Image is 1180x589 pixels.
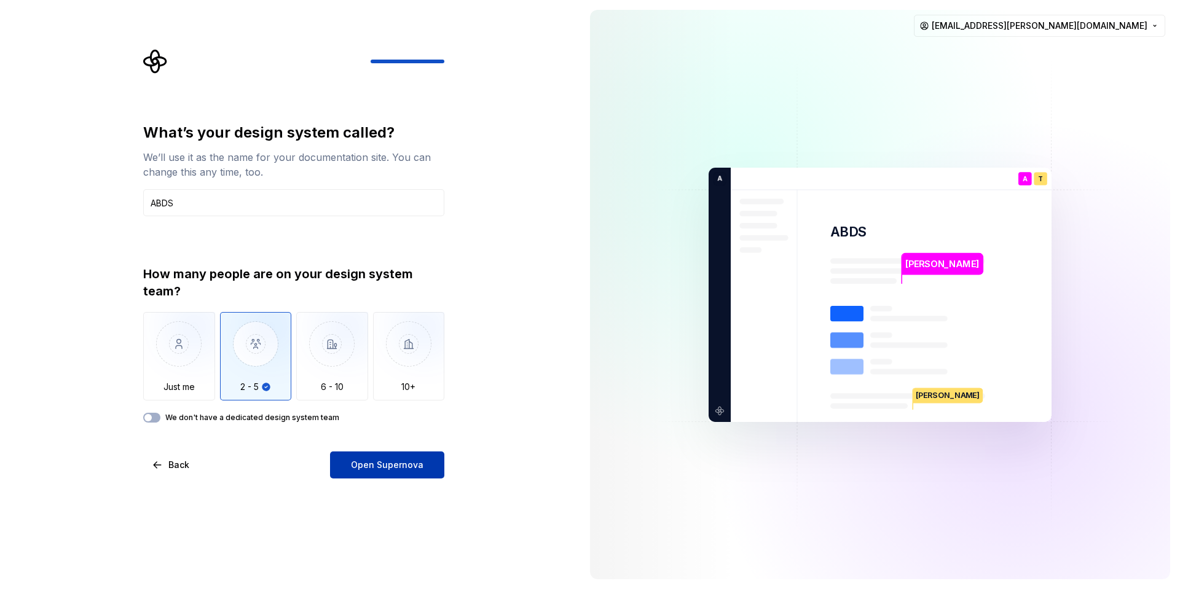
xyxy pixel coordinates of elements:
[830,223,867,241] p: ABDS
[143,123,444,142] div: What’s your design system called?
[905,257,979,270] p: [PERSON_NAME]
[1023,175,1028,182] p: A
[168,459,189,471] span: Back
[165,413,339,423] label: We don't have a dedicated design system team
[143,265,444,300] div: How many people are on your design system team?
[913,388,983,403] p: [PERSON_NAME]
[143,150,444,179] div: We’ll use it as the name for your documentation site. You can change this any time, too.
[143,49,168,74] svg: Supernova Logo
[914,15,1165,37] button: [EMAIL_ADDRESS][PERSON_NAME][DOMAIN_NAME]
[1034,172,1047,185] div: T
[143,451,200,478] button: Back
[932,20,1147,32] span: [EMAIL_ADDRESS][PERSON_NAME][DOMAIN_NAME]
[351,459,423,471] span: Open Supernova
[143,189,444,216] input: Design system name
[713,173,722,184] p: A
[330,451,444,478] button: Open Supernova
